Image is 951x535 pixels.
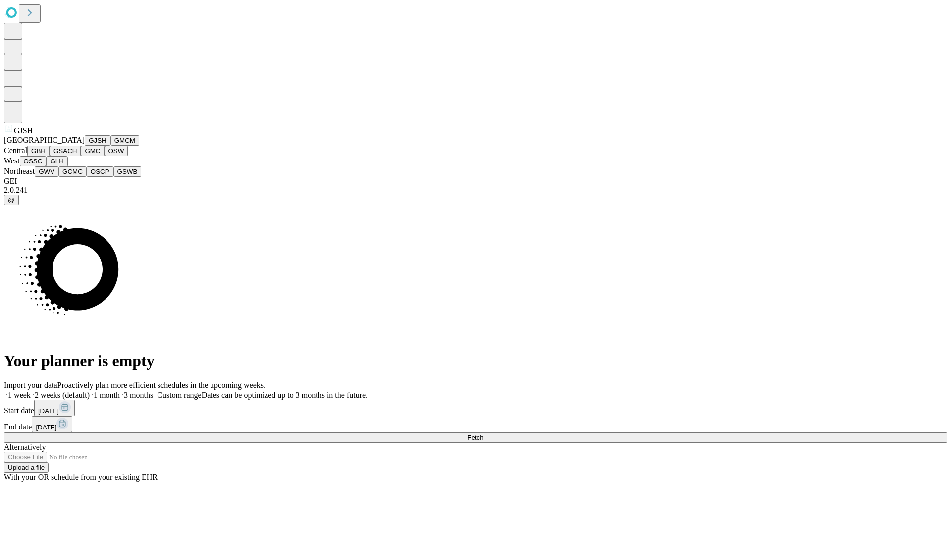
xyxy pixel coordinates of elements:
[467,434,483,441] span: Fetch
[4,432,947,443] button: Fetch
[27,146,50,156] button: GBH
[4,381,57,389] span: Import your data
[58,166,87,177] button: GCMC
[202,391,368,399] span: Dates can be optimized up to 3 months in the future.
[4,352,947,370] h1: Your planner is empty
[4,186,947,195] div: 2.0.241
[20,156,47,166] button: OSSC
[4,462,49,473] button: Upload a file
[4,400,947,416] div: Start date
[8,391,31,399] span: 1 week
[157,391,201,399] span: Custom range
[50,146,81,156] button: GSACH
[4,146,27,155] span: Central
[32,416,72,432] button: [DATE]
[81,146,104,156] button: GMC
[110,135,139,146] button: GMCM
[124,391,153,399] span: 3 months
[4,157,20,165] span: West
[94,391,120,399] span: 1 month
[35,391,90,399] span: 2 weeks (default)
[8,196,15,204] span: @
[4,416,947,432] div: End date
[57,381,265,389] span: Proactively plan more efficient schedules in the upcoming weeks.
[4,167,35,175] span: Northeast
[85,135,110,146] button: GJSH
[14,126,33,135] span: GJSH
[4,195,19,205] button: @
[35,166,58,177] button: GWV
[4,473,158,481] span: With your OR schedule from your existing EHR
[46,156,67,166] button: GLH
[4,443,46,451] span: Alternatively
[105,146,128,156] button: OSW
[36,424,56,431] span: [DATE]
[113,166,142,177] button: GSWB
[4,136,85,144] span: [GEOGRAPHIC_DATA]
[87,166,113,177] button: OSCP
[4,177,947,186] div: GEI
[34,400,75,416] button: [DATE]
[38,407,59,415] span: [DATE]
